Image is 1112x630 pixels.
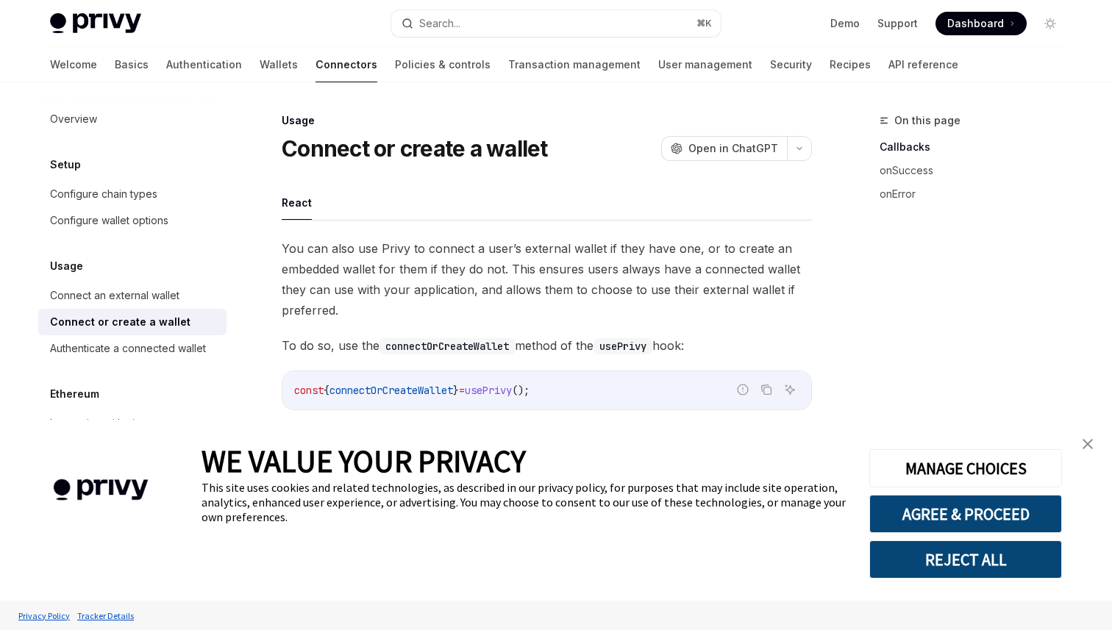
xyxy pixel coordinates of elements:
[50,156,81,173] h5: Setup
[465,384,512,397] span: usePrivy
[395,47,491,82] a: Policies & controls
[1083,439,1093,449] img: close banner
[38,181,227,207] a: Configure chain types
[50,13,141,34] img: light logo
[453,384,459,397] span: }
[50,212,168,229] div: Configure wallet options
[733,380,752,399] button: Report incorrect code
[282,238,812,321] span: You can also use Privy to connect a user’s external wallet if they have one, or to create an embe...
[50,287,179,304] div: Connect an external wallet
[419,15,460,32] div: Search...
[512,384,530,397] span: ();
[869,495,1062,533] button: AGREE & PROCEED
[38,309,227,335] a: Connect or create a wallet
[780,380,799,399] button: Ask AI
[50,47,97,82] a: Welcome
[202,480,847,524] div: This site uses cookies and related technologies, as described in our privacy policy, for purposes...
[888,47,958,82] a: API reference
[282,185,312,220] button: React
[391,10,721,37] button: Search...⌘K
[935,12,1027,35] a: Dashboard
[50,313,190,331] div: Connect or create a wallet
[894,112,960,129] span: On this page
[379,338,515,354] code: connectOrCreateWallet
[38,106,227,132] a: Overview
[830,47,871,82] a: Recipes
[594,338,652,354] code: usePrivy
[282,113,812,128] div: Usage
[50,110,97,128] div: Overview
[22,458,179,522] img: company logo
[1038,12,1062,35] button: Toggle dark mode
[294,384,324,397] span: const
[50,257,83,275] h5: Usage
[658,47,752,82] a: User management
[38,207,227,234] a: Configure wallet options
[661,136,787,161] button: Open in ChatGPT
[282,335,812,356] span: To do so, use the method of the hook:
[877,16,918,31] a: Support
[74,603,138,629] a: Tracker Details
[316,47,377,82] a: Connectors
[166,47,242,82] a: Authentication
[50,340,206,357] div: Authenticate a connected wallet
[947,16,1004,31] span: Dashboard
[15,603,74,629] a: Privacy Policy
[202,442,526,480] span: WE VALUE YOUR PRIVACY
[38,335,227,362] a: Authenticate a connected wallet
[50,185,157,203] div: Configure chain types
[508,47,641,82] a: Transaction management
[459,384,465,397] span: =
[260,47,298,82] a: Wallets
[696,18,712,29] span: ⌘ K
[869,540,1062,579] button: REJECT ALL
[880,135,1074,159] a: Callbacks
[770,47,812,82] a: Security
[757,380,776,399] button: Copy the contents from the code block
[50,415,149,432] div: Integrating with viem
[329,384,453,397] span: connectOrCreateWallet
[880,182,1074,206] a: onError
[38,410,227,437] a: Integrating with viem
[880,159,1074,182] a: onSuccess
[38,282,227,309] a: Connect an external wallet
[50,385,99,403] h5: Ethereum
[282,135,548,162] h1: Connect or create a wallet
[324,384,329,397] span: {
[830,16,860,31] a: Demo
[688,141,778,156] span: Open in ChatGPT
[1073,429,1102,459] a: close banner
[869,449,1062,487] button: MANAGE CHOICES
[115,47,149,82] a: Basics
